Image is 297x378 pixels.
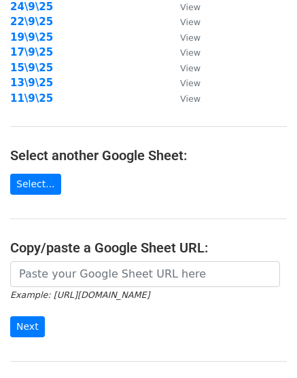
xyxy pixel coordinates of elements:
[180,2,200,12] small: View
[10,240,287,256] h4: Copy/paste a Google Sheet URL:
[10,290,150,300] small: Example: [URL][DOMAIN_NAME]
[167,92,200,105] a: View
[180,78,200,88] small: View
[10,261,280,287] input: Paste your Google Sheet URL here
[167,1,200,13] a: View
[10,77,53,89] a: 13\9\25
[167,16,200,28] a: View
[10,92,53,105] a: 11\9\25
[180,33,200,43] small: View
[10,46,53,58] a: 17\9\25
[167,62,200,74] a: View
[10,174,61,195] a: Select...
[180,48,200,58] small: View
[10,147,287,164] h4: Select another Google Sheet:
[180,94,200,104] small: View
[10,16,53,28] a: 22\9\25
[10,31,53,43] a: 19\9\25
[167,31,200,43] a: View
[167,46,200,58] a: View
[180,63,200,73] small: View
[180,17,200,27] small: View
[10,62,53,74] a: 15\9\25
[167,77,200,89] a: View
[10,316,45,337] input: Next
[10,1,53,13] a: 24\9\25
[229,313,297,378] iframe: Chat Widget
